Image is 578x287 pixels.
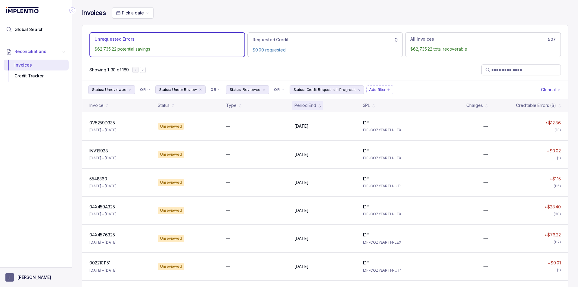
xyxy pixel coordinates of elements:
[548,262,550,264] img: red pointer upwards
[410,36,434,42] p: All Invoices
[5,273,67,282] button: User initials[PERSON_NAME]
[105,87,126,93] p: Unreviewed
[363,204,369,210] p: IDF
[198,87,203,92] div: remove content
[545,206,546,208] img: red pointer upwards
[253,37,289,43] p: Requested Credit
[112,7,154,19] button: Date Range Picker
[294,123,308,129] p: [DATE]
[551,260,561,266] p: $0.01
[294,151,308,158] p: [DATE]
[89,232,115,238] p: 04X4576325
[89,260,110,266] p: 0022101151
[89,127,117,133] p: [DATE] – [DATE]
[158,263,184,270] div: Unreviewed
[554,183,561,189] div: (115)
[69,7,76,14] div: Collapse Icon
[226,179,230,186] p: —
[95,36,134,42] p: Unrequested Errors
[555,127,561,133] div: (13)
[89,102,104,108] div: Invoice
[138,86,153,94] button: Filter Chip Connector undefined
[230,87,241,93] p: Status:
[356,87,361,92] div: remove content
[363,267,424,273] p: IDF-COZYEARTH-UT1
[159,87,171,93] p: Status:
[363,155,424,161] p: IDF-COZYEARTH-LEX
[540,85,562,94] button: Clear Filters
[89,148,108,154] p: INV18928
[88,85,540,94] ul: Filter Group
[483,236,488,242] p: —
[158,151,184,158] div: Unreviewed
[226,123,230,129] p: —
[550,178,552,180] img: red pointer upwards
[158,207,184,214] div: Unreviewed
[17,274,51,280] p: [PERSON_NAME]
[552,176,561,182] p: $1.15
[557,267,561,273] div: (1)
[8,70,64,81] div: Credit Tracker
[253,36,398,43] div: 0
[547,150,549,152] img: red pointer upwards
[290,85,364,94] button: Filter Chip Credit Requests In Progress
[226,151,230,158] p: —
[226,102,236,108] div: Type
[294,236,308,242] p: [DATE]
[8,60,64,70] div: Invoices
[95,46,240,52] p: $62,735.22 potential savings
[140,67,146,73] button: Next Page
[88,85,135,94] button: Filter Chip Unreviewed
[155,85,206,94] button: Filter Chip Under Review
[554,211,561,217] div: (30)
[363,232,369,238] p: IDF
[483,179,488,186] p: —
[89,32,561,57] ul: Action Tab Group
[294,87,305,93] p: Status:
[545,122,547,123] img: red pointer upwards
[306,87,356,93] p: Credit Requests In Progress
[274,87,284,92] li: Filter Chip Connector undefined
[5,273,14,282] span: User initials
[172,87,197,93] p: Under Review
[89,183,117,189] p: [DATE] – [DATE]
[466,102,483,108] div: Charges
[158,102,169,108] div: Status
[158,235,184,242] div: Unreviewed
[363,148,369,154] p: IDF
[547,204,561,210] p: $23.40
[294,207,308,214] p: [DATE]
[158,123,184,130] div: Unreviewed
[122,10,144,15] span: Pick a date
[483,264,488,270] p: —
[226,236,230,242] p: —
[274,87,280,92] p: OR
[89,176,107,182] p: 5548360
[557,155,561,161] div: (1)
[483,123,488,129] p: —
[140,87,146,92] p: OR
[483,151,488,158] p: —
[158,179,184,186] div: Unreviewed
[516,102,556,108] div: Creditable Errors ($)
[208,86,223,94] button: Filter Chip Connector undefined
[92,87,104,93] p: Status:
[548,37,556,42] h6: 527
[366,85,393,94] button: Filter Chip Add filter
[14,48,46,55] span: Reconciliations
[363,127,424,133] p: IDF-COZYEARTH-LEX
[89,204,115,210] p: 04X459A325
[116,10,144,16] search: Date Range Picker
[226,264,230,270] p: —
[89,67,129,73] div: Remaining page entries
[363,183,424,189] p: IDF-COZYEARTH-UT1
[550,148,561,154] p: $0.02
[140,87,151,92] li: Filter Chip Connector undefined
[294,179,308,186] p: [DATE]
[226,85,269,94] li: Filter Chip Reviewed
[253,47,398,53] p: $0.00 requested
